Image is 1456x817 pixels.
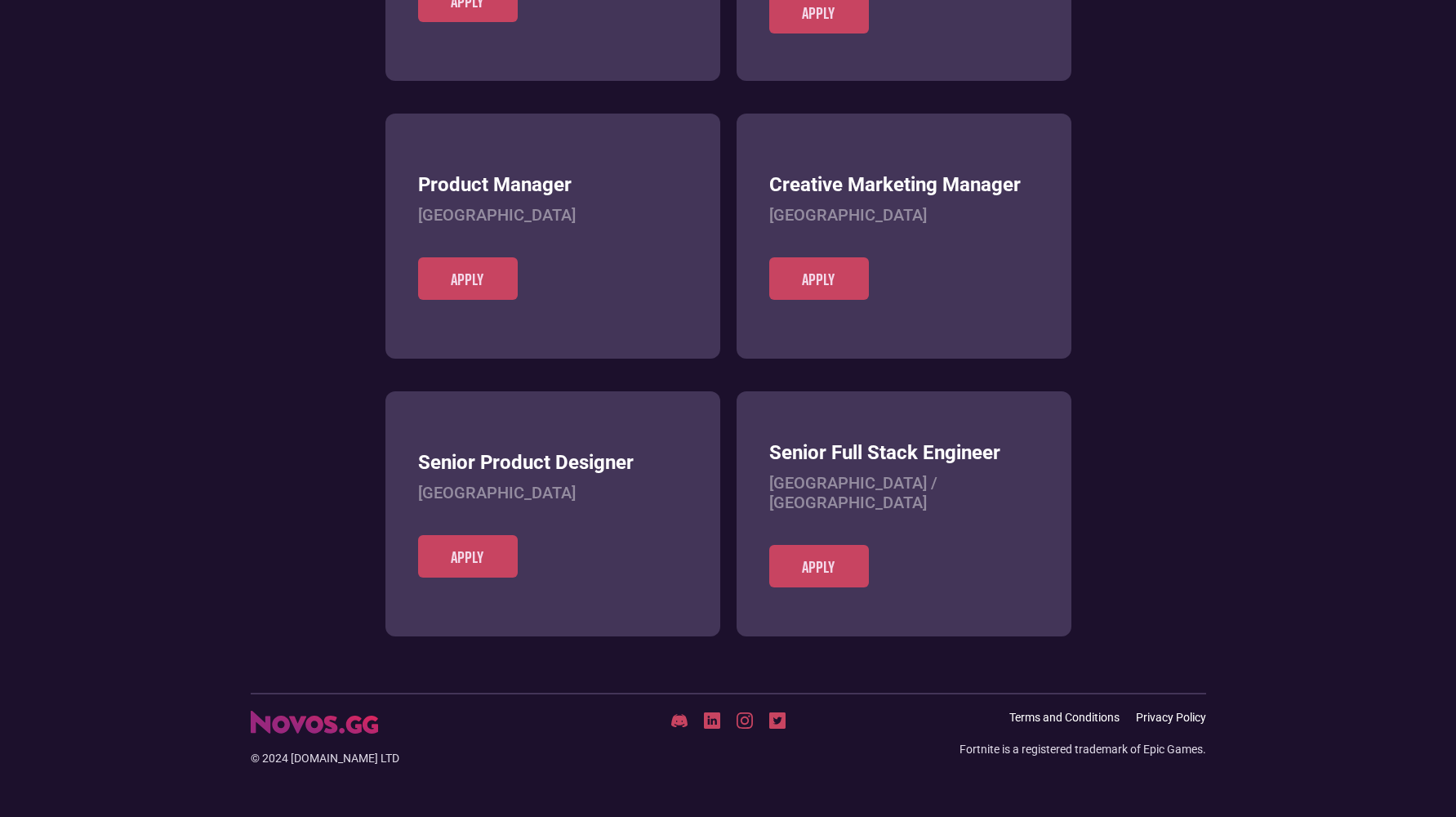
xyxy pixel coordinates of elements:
[769,441,1039,465] h3: Senior Full Stack Engineer
[769,173,1039,257] a: Creative Marketing Manager[GEOGRAPHIC_DATA]
[418,173,688,257] a: Product Manager[GEOGRAPHIC_DATA]
[418,483,688,502] h4: [GEOGRAPHIC_DATA]
[418,451,688,475] h3: Senior Product Designer
[418,451,688,535] a: Senior Product Designer[GEOGRAPHIC_DATA]
[1136,711,1206,725] a: Privacy Policy
[769,473,1039,512] h4: [GEOGRAPHIC_DATA] / [GEOGRAPHIC_DATA]
[769,173,1039,197] h3: Creative Marketing Manager
[769,257,869,300] a: Apply
[418,205,688,225] h4: [GEOGRAPHIC_DATA]
[418,257,518,300] a: Apply
[1009,711,1120,725] a: Terms and Conditions
[418,535,518,578] a: Apply
[769,441,1039,545] a: Senior Full Stack Engineer[GEOGRAPHIC_DATA] / [GEOGRAPHIC_DATA]
[251,750,569,766] div: © 2024 [DOMAIN_NAME] LTD
[769,545,869,587] a: Apply
[418,173,688,197] h3: Product Manager
[769,205,1039,225] h4: [GEOGRAPHIC_DATA]
[960,741,1206,757] div: Fortnite is a registered trademark of Epic Games.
